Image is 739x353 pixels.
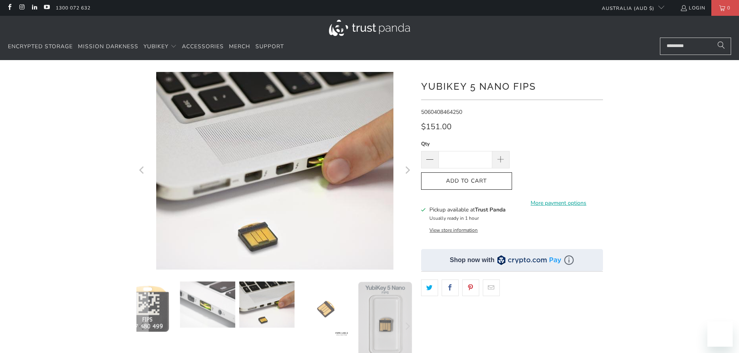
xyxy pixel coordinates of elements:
[180,281,235,328] img: YubiKey 5 Nano FIPS - Trust Panda
[43,5,50,11] a: Trust Panda Australia on YouTube
[421,108,462,116] span: 5060408464250
[421,172,512,190] button: Add to Cart
[680,4,705,12] a: Login
[229,38,250,56] a: Merch
[429,215,479,221] small: Usually ready in 1 hour
[31,5,38,11] a: Trust Panda Australia on LinkedIn
[144,43,168,50] span: YubiKey
[229,43,250,50] span: Merch
[6,5,13,11] a: Trust Panda Australia on Facebook
[429,227,478,233] button: View store information
[255,38,284,56] a: Support
[136,72,149,270] button: Previous
[421,78,603,94] h1: YubiKey 5 Nano FIPS
[255,43,284,50] span: Support
[78,38,138,56] a: Mission Darkness
[239,281,295,328] img: YubiKey 5 Nano FIPS - Trust Panda
[475,206,506,213] b: Trust Panda
[707,321,733,347] iframe: Button to launch messaging window
[8,38,284,56] nav: Translation missing: en.navigation.header.main_nav
[8,38,73,56] a: Encrypted Storage
[421,121,452,132] span: $151.00
[329,20,410,36] img: Trust Panda Australia
[711,38,731,55] button: Search
[660,38,731,55] input: Search...
[429,206,506,214] h3: Pickup available at
[144,38,177,56] summary: YubiKey
[136,72,413,270] a: YubiKey 5 Nano FIPS - Trust Panda
[78,43,138,50] span: Mission Darkness
[421,310,603,336] iframe: Reviews Widget
[182,38,224,56] a: Accessories
[462,279,479,296] a: Share this on Pinterest
[298,281,353,337] img: YubiKey 5 Nano FIPS - Trust Panda
[18,5,25,11] a: Trust Panda Australia on Instagram
[429,178,504,185] span: Add to Cart
[483,279,500,296] a: Email this to a friend
[182,43,224,50] span: Accessories
[450,256,495,264] div: Shop now with
[401,72,414,270] button: Next
[421,279,438,296] a: Share this on Twitter
[8,43,73,50] span: Encrypted Storage
[514,199,603,208] a: More payment options
[442,279,459,296] a: Share this on Facebook
[421,140,510,148] label: Qty
[56,4,91,12] a: 1300 072 632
